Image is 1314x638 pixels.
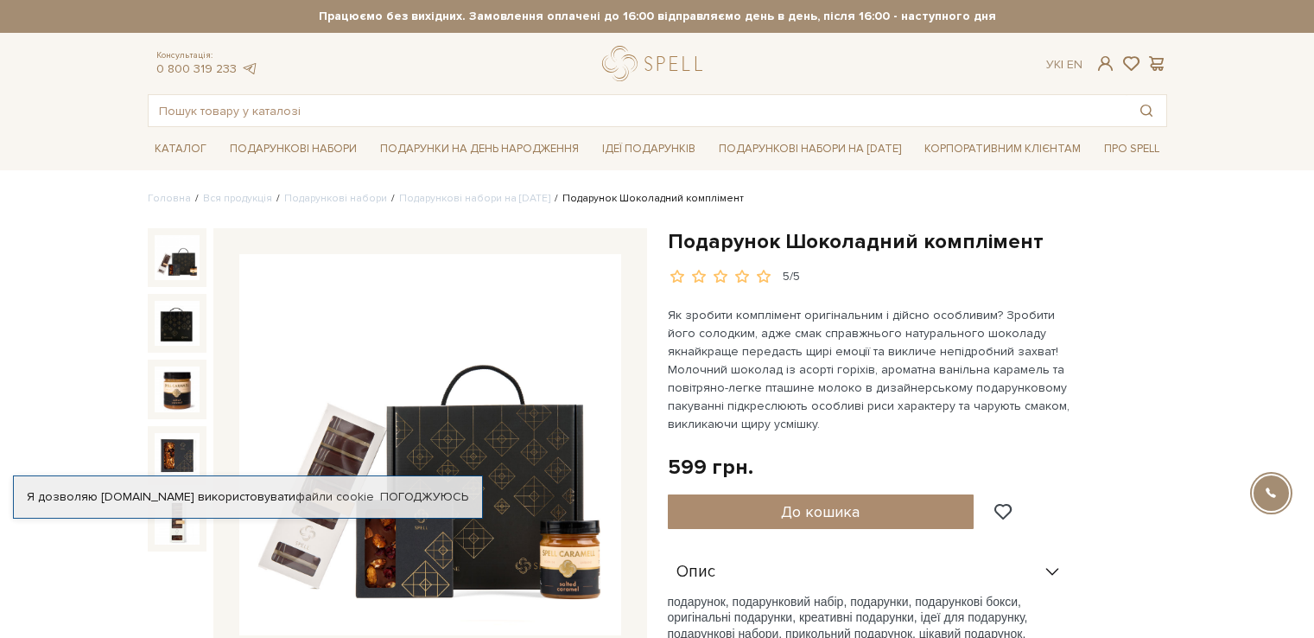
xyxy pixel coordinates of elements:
[1046,57,1082,73] div: Ук
[1067,57,1082,72] a: En
[668,228,1167,255] h1: Подарунок Шоколадний комплімент
[595,136,702,163] a: Ідеї подарунків
[14,489,482,505] div: Я дозволяю [DOMAIN_NAME] використовувати
[373,136,586,163] a: Подарунки на День народження
[668,306,1073,433] p: Як зробити комплімент оригінальним і дійсно особливим? Зробити його солодким, адже смак справжньо...
[668,494,974,529] button: До кошика
[1127,95,1166,126] button: Пошук товару у каталозі
[155,499,200,544] img: Подарунок Шоколадний комплімент
[668,454,753,481] div: 599 грн.
[149,95,1127,126] input: Пошук товару у каталозі
[284,192,387,205] a: Подарункові набори
[156,50,258,61] span: Консультація:
[223,136,364,163] a: Подарункові набори
[148,192,191,205] a: Головна
[203,192,272,205] a: Вся продукція
[781,502,860,521] span: До кошика
[155,433,200,478] img: Подарунок Шоколадний комплімент
[1097,136,1166,163] a: Про Spell
[712,134,908,163] a: Подарункові набори на [DATE]
[155,367,200,412] img: Подарунок Шоколадний комплімент
[1061,57,1063,72] span: |
[550,191,744,207] li: Подарунок Шоколадний комплімент
[155,301,200,346] img: Подарунок Шоколадний комплімент
[399,192,550,205] a: Подарункові набори на [DATE]
[155,235,200,280] img: Подарунок Шоколадний комплімент
[156,61,237,76] a: 0 800 319 233
[380,489,468,505] a: Погоджуюсь
[783,269,800,285] div: 5/5
[239,254,621,636] img: Подарунок Шоколадний комплімент
[676,565,715,580] span: Опис
[148,9,1167,24] strong: Працюємо без вихідних. Замовлення оплачені до 16:00 відправляємо день в день, після 16:00 - насту...
[295,489,374,504] a: файли cookie
[917,134,1088,163] a: Корпоративним клієнтам
[148,136,213,163] a: Каталог
[602,46,710,81] a: logo
[241,61,258,76] a: telegram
